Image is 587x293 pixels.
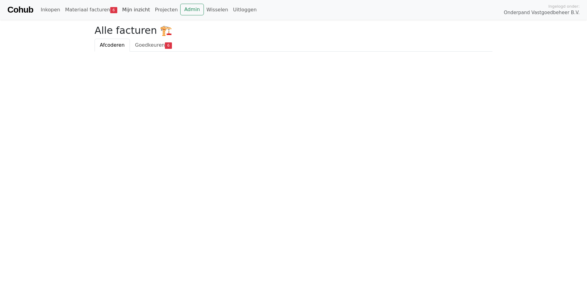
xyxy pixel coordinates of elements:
[231,4,259,16] a: Uitloggen
[204,4,231,16] a: Wisselen
[548,3,580,9] span: Ingelogd onder:
[63,4,120,16] a: Materiaal facturen6
[135,42,165,48] span: Goedkeuren
[110,7,117,13] span: 6
[95,39,130,52] a: Afcoderen
[180,4,204,15] a: Admin
[100,42,125,48] span: Afcoderen
[7,2,33,17] a: Cohub
[152,4,180,16] a: Projecten
[120,4,153,16] a: Mijn inzicht
[165,42,172,49] span: 6
[95,25,492,36] h2: Alle facturen 🏗️
[130,39,177,52] a: Goedkeuren6
[504,9,580,16] span: Onderpand Vastgoedbeheer B.V.
[38,4,62,16] a: Inkopen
